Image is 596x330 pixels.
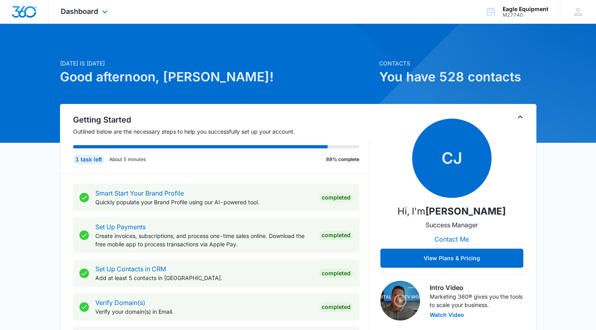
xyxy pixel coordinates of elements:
[319,230,353,240] div: Completed
[426,230,477,249] button: Contact Me
[430,283,523,292] h3: Intro Video
[397,204,506,219] p: Hi, I'm
[95,274,313,282] p: Add at least 5 contacts in [GEOGRAPHIC_DATA].
[61,7,98,15] span: Dashboard
[412,119,492,198] span: CJ
[95,189,184,197] a: Smart Start Your Brand Profile
[73,114,369,126] h2: Getting Started
[95,307,313,316] p: Verify your domain(s) in Email.
[426,220,478,230] p: Success Manager
[319,193,353,202] div: Completed
[425,205,506,217] strong: [PERSON_NAME]
[319,269,353,278] div: Completed
[380,249,523,268] button: View Plans & Pricing
[430,312,464,318] button: Watch Video
[379,59,536,67] p: Contacts
[380,281,420,320] img: Intro Video
[95,232,313,248] p: Create invoices, subscriptions, and process one-time sales online. Download the free mobile app t...
[73,155,104,164] div: 1 task left
[95,198,313,206] p: Quickly populate your Brand Profile using our AI-powered tool.
[60,67,374,86] h1: Good afternoon, [PERSON_NAME]!
[60,59,374,67] p: [DATE] is [DATE]
[95,223,146,231] a: Set Up Payments
[319,302,353,312] div: Completed
[430,292,523,309] p: Marketing 360® gives you the tools to scale your business.
[515,112,525,122] button: Toggle Collapse
[503,12,548,18] div: account id
[326,156,359,163] p: 89% complete
[73,127,369,136] p: Outlined below are the necessary steps to help you successfully set up your account.
[503,6,548,12] div: account name
[95,299,145,307] a: Verify Domain(s)
[95,265,166,273] a: Set Up Contacts in CRM
[109,156,146,163] p: About 5 minutes
[379,67,536,86] h1: You have 528 contacts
